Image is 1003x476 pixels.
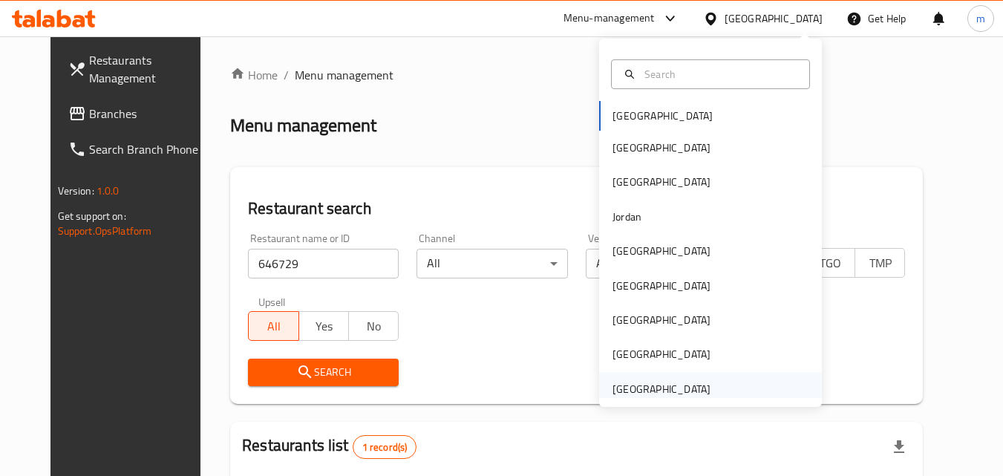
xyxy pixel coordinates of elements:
span: Search [260,363,387,382]
span: 1.0.0 [97,181,120,200]
a: Restaurants Management [56,42,218,96]
div: Jordan [612,209,641,225]
a: Branches [56,96,218,131]
a: Support.OpsPlatform [58,221,152,241]
button: TMP [855,248,905,278]
span: Yes [305,316,343,337]
a: Home [230,66,278,84]
div: [GEOGRAPHIC_DATA] [612,346,710,362]
span: Search Branch Phone [89,140,206,158]
h2: Menu management [230,114,376,137]
div: All [416,249,567,278]
span: Restaurants Management [89,51,206,87]
h2: Restaurants list [242,434,416,459]
li: / [284,66,289,84]
a: Search Branch Phone [56,131,218,167]
div: [GEOGRAPHIC_DATA] [612,243,710,259]
span: All [255,316,293,337]
button: Search [248,359,399,386]
button: No [348,311,399,341]
span: TGO [811,252,849,274]
div: Menu-management [563,10,655,27]
input: Search [638,66,800,82]
div: [GEOGRAPHIC_DATA] [725,10,823,27]
span: TMP [861,252,899,274]
div: Total records count [353,435,417,459]
div: [GEOGRAPHIC_DATA] [612,278,710,294]
span: Version: [58,181,94,200]
span: 1 record(s) [353,440,416,454]
span: Menu management [295,66,393,84]
button: TGO [805,248,855,278]
button: All [248,311,298,341]
div: Export file [881,429,917,465]
div: All [586,249,736,278]
div: [GEOGRAPHIC_DATA] [612,381,710,397]
label: Upsell [258,296,286,307]
span: Get support on: [58,206,126,226]
input: Search for restaurant name or ID.. [248,249,399,278]
div: [GEOGRAPHIC_DATA] [612,174,710,190]
div: [GEOGRAPHIC_DATA] [612,140,710,156]
div: [GEOGRAPHIC_DATA] [612,312,710,328]
h2: Restaurant search [248,198,905,220]
span: No [355,316,393,337]
span: Branches [89,105,206,123]
span: m [976,10,985,27]
nav: breadcrumb [230,66,923,84]
button: Yes [298,311,349,341]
